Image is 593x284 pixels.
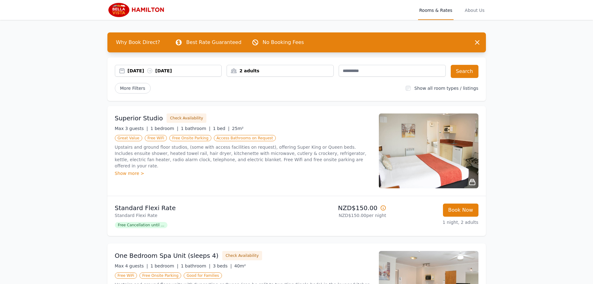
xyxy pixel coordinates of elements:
span: Why Book Direct? [111,36,165,49]
p: Best Rate Guaranteed [186,39,241,46]
div: Show more > [115,170,371,176]
label: Show all room types / listings [414,86,478,91]
h3: Superior Studio [115,114,163,123]
button: Book Now [443,204,478,217]
div: 2 adults [227,68,333,74]
span: 25m² [232,126,243,131]
button: Check Availability [222,251,262,260]
span: 40m² [234,263,246,268]
span: Free Onsite Parking [169,135,211,141]
p: NZD$150.00 per night [299,212,386,219]
p: NZD$150.00 [299,204,386,212]
img: Bella Vista Hamilton [107,2,167,17]
span: Free Cancellation until ... [115,222,167,228]
p: 1 night, 2 adults [391,219,478,225]
p: Upstairs and ground floor studios, (some with access facilities on request), offering Super King ... [115,144,371,169]
span: Free Onsite Parking [139,272,181,279]
span: 3 beds | [213,263,232,268]
span: Max 3 guests | [115,126,148,131]
span: Great Value [115,135,142,141]
span: Good for Families [184,272,222,279]
span: Free WiFi [115,272,137,279]
span: 1 bathroom | [181,126,210,131]
span: Max 4 guests | [115,263,148,268]
div: [DATE] [DATE] [128,68,222,74]
span: More Filters [115,83,151,94]
p: No Booking Fees [263,39,304,46]
span: Access Bathrooms on Request [214,135,276,141]
span: 1 bedroom | [150,126,178,131]
span: Free WiFi [145,135,167,141]
span: 1 bed | [213,126,229,131]
p: Standard Flexi Rate [115,212,294,219]
h3: One Bedroom Spa Unit (sleeps 4) [115,251,219,260]
p: Standard Flexi Rate [115,204,294,212]
button: Search [451,65,478,78]
button: Check Availability [167,113,206,123]
span: 1 bathroom | [181,263,210,268]
span: 1 bedroom | [150,263,178,268]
